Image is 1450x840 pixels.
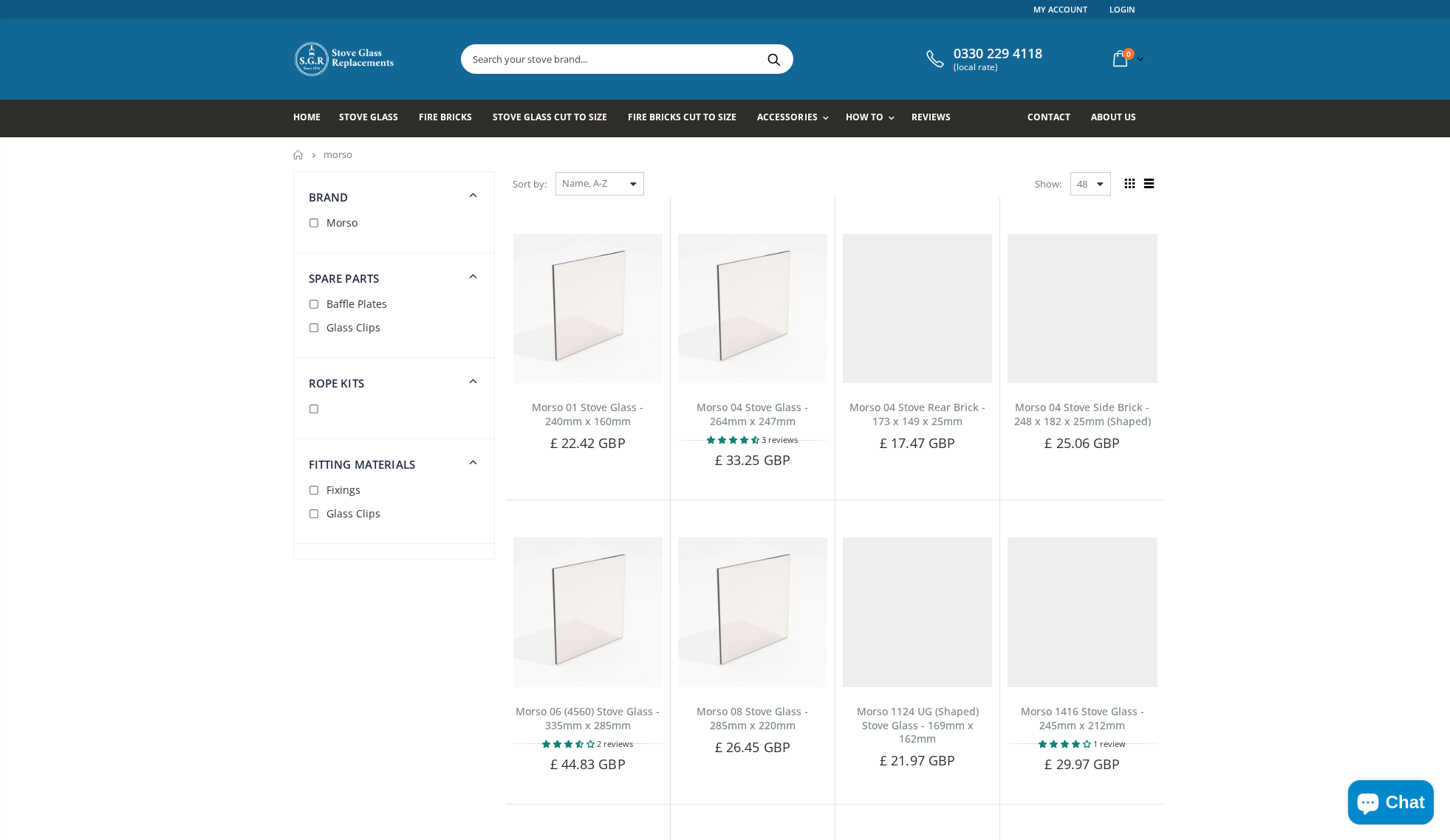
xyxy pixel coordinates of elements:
img: Stove Glass Replacement [293,41,397,78]
span: Stove Glass [339,111,398,123]
span: 3 reviews [762,434,798,445]
span: Accessories [757,111,817,123]
span: 2 reviews [597,738,633,749]
span: 3.50 stars [542,738,597,749]
img: Morso 01 Stove Glass [513,234,663,383]
span: Glass Clips [326,320,380,334]
span: Glass Clips [326,506,380,520]
a: Home [293,150,304,159]
a: Accessories [757,100,835,137]
span: £ 44.83 GBP [550,755,626,773]
a: Morso 1416 Stove Glass - 245mm x 212mm [1021,704,1144,732]
a: Morso 04 Stove Side Brick - 248 x 182 x 25mm (Shaped) [1014,400,1151,428]
span: 1 review [1093,738,1126,749]
span: 4.67 stars [707,434,762,445]
a: Fire Bricks [419,100,483,137]
span: Stove Glass Cut To Size [493,111,607,123]
a: 0330 229 4118 (local rate) [923,46,1042,72]
span: Baffle Plates [326,297,387,311]
span: List view [1141,176,1157,192]
span: Spare Parts [309,271,380,286]
inbox-online-store-chat: Shopify online store chat [1344,780,1438,828]
span: Contact [1027,111,1070,123]
a: Morso 04 Stove Glass - 264mm x 247mm [697,400,808,428]
span: Fire Bricks [419,111,472,123]
span: Show: [1035,172,1061,196]
span: How To [846,111,883,123]
a: Morso 01 Stove Glass - 240mm x 160mm [532,400,643,428]
img: Morso 08 Stove Glass [678,537,827,686]
span: £ 22.42 GBP [550,434,626,452]
span: Grid view [1122,176,1138,192]
a: About us [1091,100,1147,137]
span: £ 33.25 GBP [715,451,790,469]
span: 4.00 stars [1039,738,1093,749]
span: Sort by: [513,171,547,197]
a: Morso 08 Stove Glass - 285mm x 220mm [697,704,808,732]
span: Rope Kits [309,376,364,390]
a: How To [846,100,902,137]
a: Fire Bricks Cut To Size [628,100,748,137]
span: About us [1091,111,1136,123]
a: Morso 04 Stove Rear Brick - 173 x 149 x 25mm [849,400,985,428]
span: £ 21.97 GBP [880,751,955,769]
span: £ 26.45 GBP [715,738,790,756]
button: Search [758,45,791,73]
a: Morso 06 (4560) Stove Glass - 335mm x 285mm [516,704,660,732]
span: Reviews [912,111,951,123]
span: Home [293,111,321,123]
span: Fixings [326,483,360,497]
span: Fitting Materials [309,457,416,472]
span: morso [324,148,352,161]
span: (local rate) [954,62,1042,72]
span: 0330 229 4118 [954,46,1042,62]
input: Search your stove brand... [462,45,958,73]
span: £ 25.06 GBP [1044,434,1120,452]
img: Morso 06 Stove Glass [513,537,663,686]
a: Stove Glass [339,100,409,137]
a: Reviews [912,100,962,137]
a: Home [293,100,332,137]
span: Fire Bricks Cut To Size [628,111,736,123]
span: Brand [309,190,349,204]
a: Morso 1124 UG (Shaped) Stove Glass - 169mm x 162mm [857,704,979,746]
a: Stove Glass Cut To Size [493,100,618,137]
img: Morso 04 replacement stove glass [678,234,827,383]
span: Morso [326,216,358,230]
a: 0 [1107,44,1147,73]
span: £ 29.97 GBP [1044,755,1120,773]
span: 0 [1123,48,1135,60]
a: Contact [1027,100,1081,137]
span: £ 17.47 GBP [880,434,955,452]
